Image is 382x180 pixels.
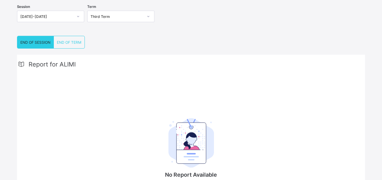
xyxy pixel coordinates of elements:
[20,40,50,45] span: END OF SESSION
[87,5,96,9] span: Term
[130,172,252,178] p: No Report Available
[17,5,30,9] span: Session
[168,118,214,168] img: student.207b5acb3037b72b59086e8b1a17b1d0.svg
[91,14,143,19] div: Third Term
[57,40,81,45] span: END OF TERM
[29,61,76,68] span: Report for ALIMI
[20,14,73,19] div: [DATE]-[DATE]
